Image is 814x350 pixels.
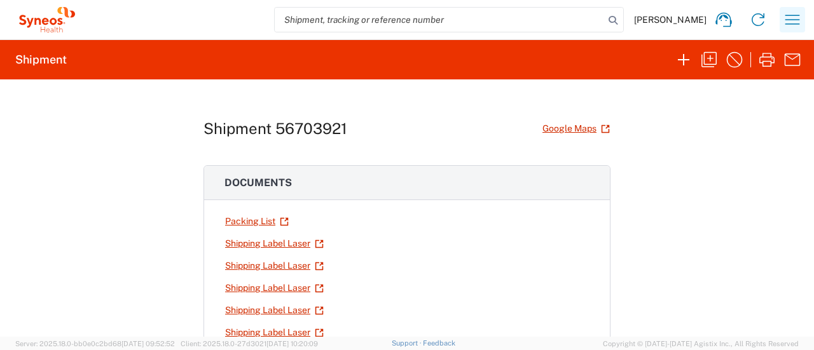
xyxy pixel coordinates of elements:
a: Google Maps [542,118,610,140]
a: Packing List [224,210,289,232]
span: [PERSON_NAME] [634,14,707,25]
span: Server: 2025.18.0-bb0e0c2bd68 [15,340,175,347]
span: Copyright © [DATE]-[DATE] Agistix Inc., All Rights Reserved [603,338,799,349]
a: Feedback [423,339,455,347]
span: [DATE] 10:20:09 [266,340,318,347]
a: Shipping Label Laser [224,255,324,277]
span: [DATE] 09:52:52 [121,340,175,347]
span: Documents [224,177,292,189]
a: Shipping Label Laser [224,232,324,255]
h1: Shipment 56703921 [203,119,347,138]
a: Shipping Label Laser [224,299,324,321]
a: Shipping Label Laser [224,321,324,344]
a: Shipping Label Laser [224,277,324,299]
a: Support [392,339,424,347]
input: Shipment, tracking or reference number [275,8,604,32]
h2: Shipment [15,52,67,67]
span: Client: 2025.18.0-27d3021 [181,340,318,347]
